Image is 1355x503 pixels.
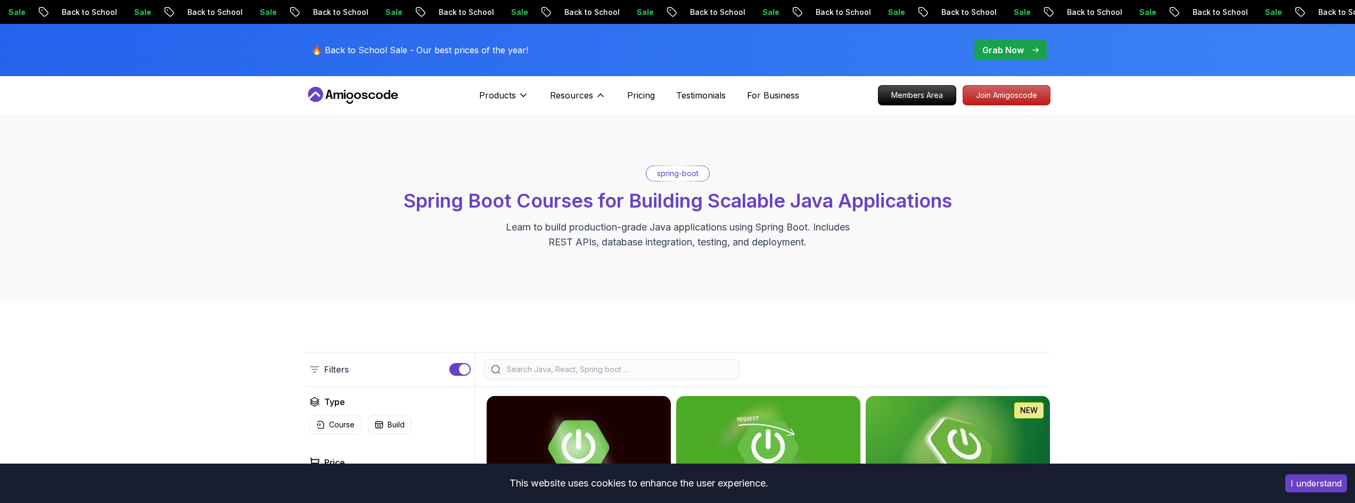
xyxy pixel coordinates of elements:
[676,396,860,499] img: Building APIs with Spring Boot card
[1050,7,1123,18] p: Back to School
[479,89,529,110] button: Products
[997,7,1031,18] p: Sale
[627,89,655,102] a: Pricing
[1176,7,1249,18] p: Back to School
[550,89,593,102] p: Resources
[329,419,355,430] p: Course
[297,7,369,18] p: Back to School
[118,7,152,18] p: Sale
[872,7,906,18] p: Sale
[674,7,746,18] p: Back to School
[8,472,1269,495] div: This website uses cookies to enhance the user experience.
[676,89,726,102] a: Testimonials
[499,220,857,250] p: Learn to build production-grade Java applications using Spring Boot. Includes REST APIs, database...
[866,396,1050,499] img: Spring Boot for Beginners card
[487,396,671,499] img: Advanced Spring Boot card
[878,86,956,105] p: Members Area
[1020,405,1038,416] p: NEW
[324,395,345,408] h2: Type
[878,85,956,105] a: Members Area
[311,44,528,56] p: 🔥 Back to School Sale - Our best prices of the year!
[171,7,243,18] p: Back to School
[505,364,733,375] input: Search Java, React, Spring boot ...
[45,7,118,18] p: Back to School
[746,7,780,18] p: Sale
[963,86,1050,105] p: Join Amigoscode
[1249,7,1283,18] p: Sale
[324,456,345,469] h2: Price
[550,89,606,110] button: Resources
[243,7,277,18] p: Sale
[747,89,799,102] a: For Business
[404,189,952,212] span: Spring Boot Courses for Building Scalable Java Applications
[657,168,699,179] p: spring-boot
[309,415,362,435] button: Course
[982,44,1024,56] p: Grab Now
[368,415,412,435] button: Build
[799,7,872,18] p: Back to School
[620,7,654,18] p: Sale
[925,7,997,18] p: Back to School
[479,89,516,102] p: Products
[324,363,349,376] p: Filters
[1285,474,1347,492] button: Accept cookies
[963,85,1050,105] a: Join Amigoscode
[388,419,405,430] p: Build
[548,7,620,18] p: Back to School
[495,7,529,18] p: Sale
[422,7,495,18] p: Back to School
[369,7,403,18] p: Sale
[1123,7,1157,18] p: Sale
